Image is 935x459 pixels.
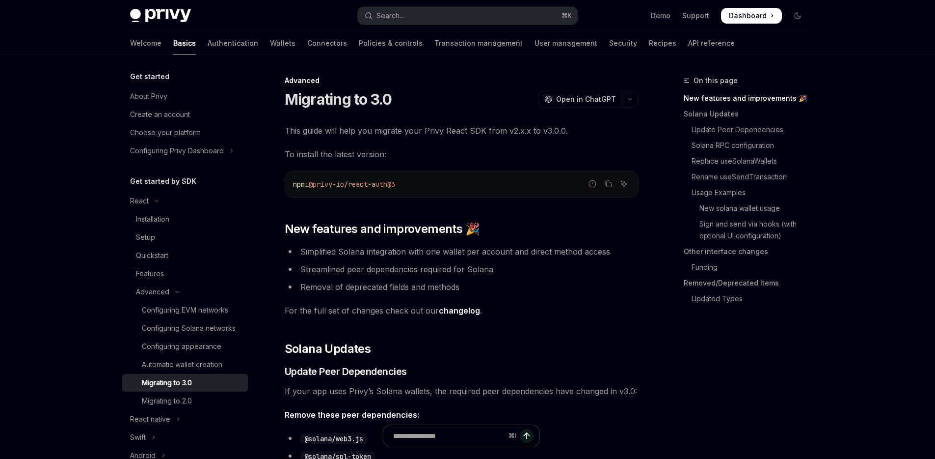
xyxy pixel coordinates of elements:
[285,280,639,294] li: Removal of deprecated fields and methods
[122,265,248,283] a: Features
[270,31,295,55] a: Wallets
[285,90,392,108] h1: Migrating to 3.0
[359,31,423,55] a: Policies & controls
[293,180,305,189] span: npm
[130,413,170,425] div: React native
[684,106,813,122] a: Solana Updates
[130,90,167,102] div: About Privy
[556,94,616,104] span: Open in ChatGPT
[609,31,637,55] a: Security
[376,10,404,22] div: Search...
[130,431,146,443] div: Swift
[684,90,813,106] a: New features and improvements 🎉
[729,11,767,21] span: Dashboard
[122,142,248,160] button: Toggle Configuring Privy Dashboard section
[434,31,523,55] a: Transaction management
[684,216,813,244] a: Sign and send via hooks (with optional UI configuration)
[538,91,622,108] button: Open in ChatGPT
[130,71,169,83] h5: Get started
[790,8,805,24] button: Toggle dark mode
[130,175,196,187] h5: Get started by SDK
[130,9,191,23] img: dark logo
[285,410,419,420] strong: Remove these peer dependencies:
[285,262,639,276] li: Streamlined peer dependencies required for Solana
[142,395,192,407] div: Migrating to 2.0
[684,122,813,138] a: Update Peer Dependencies
[130,127,201,139] div: Choose your platform
[142,377,192,389] div: Migrating to 3.0
[122,210,248,228] a: Installation
[208,31,258,55] a: Authentication
[682,11,709,21] a: Support
[122,283,248,301] button: Toggle Advanced section
[122,410,248,428] button: Toggle React native section
[122,247,248,264] a: Quickstart
[142,304,228,316] div: Configuring EVM networks
[136,213,169,225] div: Installation
[684,275,813,291] a: Removed/Deprecated Items
[142,359,222,371] div: Automatic wallet creation
[307,31,347,55] a: Connectors
[122,301,248,319] a: Configuring EVM networks
[684,201,813,216] a: New solana wallet usage
[688,31,735,55] a: API reference
[520,429,534,443] button: Send message
[684,185,813,201] a: Usage Examples
[122,374,248,392] a: Migrating to 3.0
[122,124,248,142] a: Choose your platform
[684,291,813,307] a: Updated Types
[136,231,155,243] div: Setup
[122,319,248,337] a: Configuring Solana networks
[136,286,169,298] div: Advanced
[534,31,597,55] a: User management
[136,268,164,280] div: Features
[130,195,149,207] div: React
[136,250,168,261] div: Quickstart
[285,124,639,138] span: This guide will help you migrate your Privy React SDK from v2.x.x to v3.0.0.
[694,75,738,86] span: On this page
[393,425,505,447] input: Ask a question...
[122,229,248,246] a: Setup
[122,338,248,355] a: Configuring appearance
[285,147,639,161] span: To install the latest version:
[142,341,221,352] div: Configuring appearance
[130,145,224,157] div: Configuring Privy Dashboard
[285,341,371,357] span: Solana Updates
[586,177,599,190] button: Report incorrect code
[122,356,248,373] a: Automatic wallet creation
[649,31,676,55] a: Recipes
[285,365,407,378] span: Update Peer Dependencies
[122,106,248,123] a: Create an account
[684,169,813,185] a: Rename useSendTransaction
[122,392,248,410] a: Migrating to 2.0
[309,180,395,189] span: @privy-io/react-auth@3
[173,31,196,55] a: Basics
[285,76,639,86] div: Advanced
[617,177,630,190] button: Ask AI
[721,8,782,24] a: Dashboard
[561,12,572,20] span: ⌘ K
[285,304,639,317] span: For the full set of changes check out our .
[684,244,813,259] a: Other interface changes
[142,322,236,334] div: Configuring Solana networks
[684,138,813,153] a: Solana RPC configuration
[684,153,813,169] a: Replace useSolanaWallets
[130,109,190,120] div: Create an account
[285,245,639,258] li: Simplified Solana integration with one wallet per account and direct method access
[122,87,248,105] a: About Privy
[122,192,248,210] button: Toggle React section
[285,221,480,237] span: New features and improvements 🎉
[684,259,813,275] a: Funding
[358,7,578,25] button: Open search
[602,177,614,190] button: Copy the contents from the code block
[130,31,161,55] a: Welcome
[439,306,480,316] a: changelog
[122,429,248,446] button: Toggle Swift section
[651,11,670,21] a: Demo
[305,180,309,189] span: i
[285,384,639,398] span: If your app uses Privy’s Solana wallets, the required peer dependencies have changed in v3.0:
